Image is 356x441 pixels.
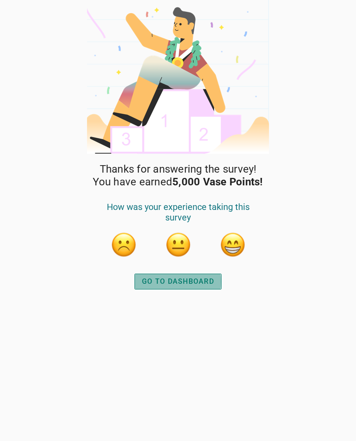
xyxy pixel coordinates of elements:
[134,274,222,289] button: GO TO DASHBOARD
[100,163,257,176] span: Thanks for answering the survey!
[172,176,263,188] strong: 5,000 Vase Points!
[96,202,260,231] div: How was your experience taking this survey
[142,276,214,287] div: GO TO DASHBOARD
[93,176,263,188] span: You have earned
